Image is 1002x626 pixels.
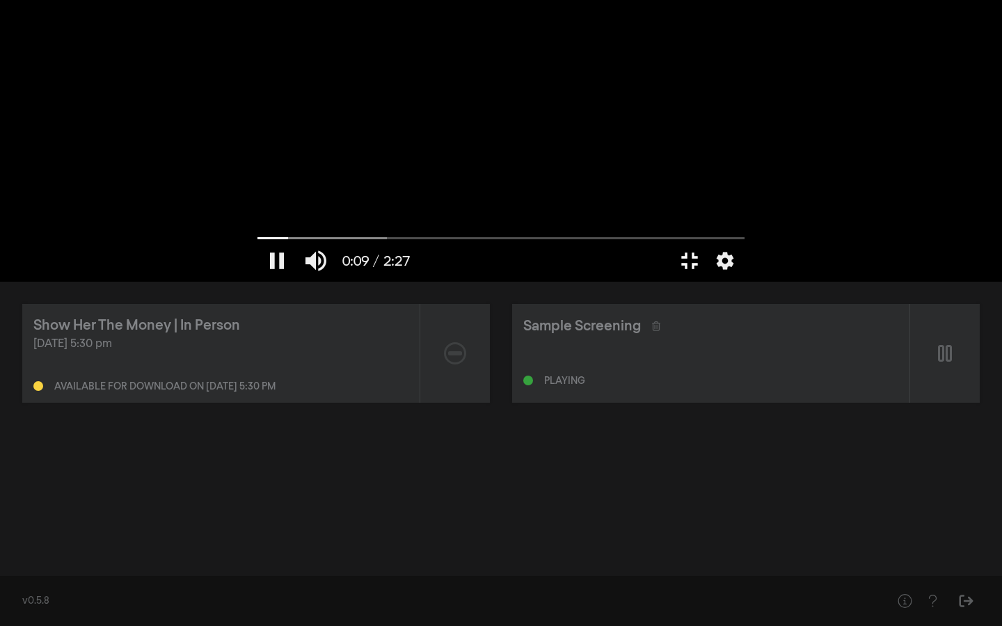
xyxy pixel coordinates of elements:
div: Playing [544,376,585,386]
button: Pause [257,240,296,282]
div: Show Her The Money | In Person [33,315,240,336]
div: Available for download on [DATE] 5:30 pm [54,382,276,392]
button: Exit full screen [670,240,709,282]
button: Mute [296,240,335,282]
div: [DATE] 5:30 pm [33,336,408,353]
div: v0.5.8 [22,594,863,609]
button: More settings [709,240,741,282]
button: 0:09 / 2:27 [335,240,417,282]
button: Help [891,587,918,615]
button: Sign Out [952,587,980,615]
button: Help [918,587,946,615]
div: Sample Screening [523,316,641,337]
